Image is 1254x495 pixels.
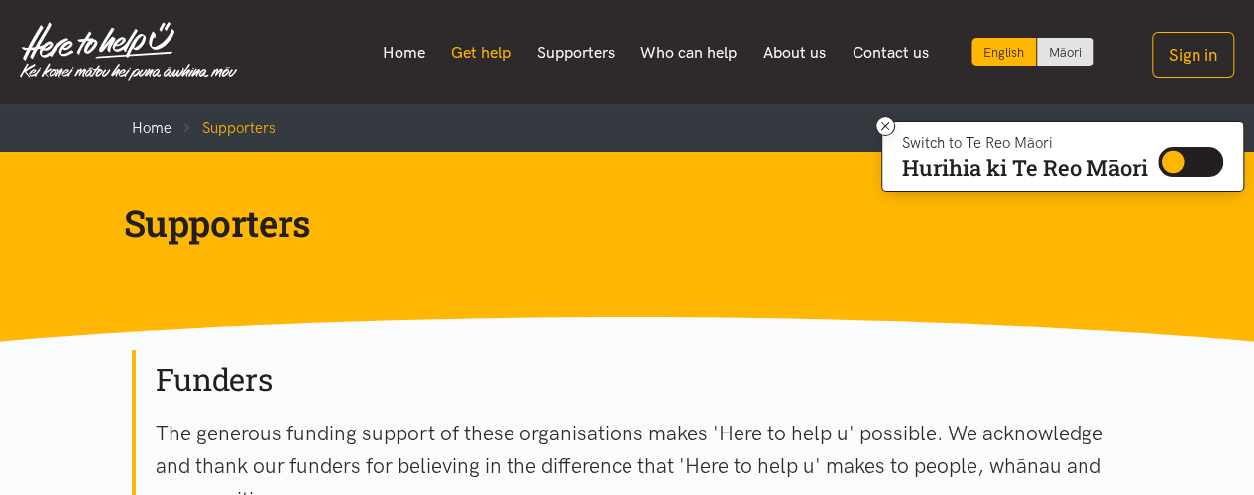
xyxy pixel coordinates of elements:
[902,159,1148,177] p: Hurihia ki Te Reo Māori
[124,199,1099,247] h1: Supporters
[369,32,438,73] a: Home
[156,359,1123,401] h2: Funders
[839,32,942,73] a: Contact us
[171,116,276,140] li: Supporters
[971,38,1094,66] div: Language toggle
[523,32,627,73] a: Supporters
[1037,38,1093,66] a: Switch to Te Reo Māori
[971,38,1037,66] div: Current language
[902,137,1148,149] p: Switch to Te Reo Māori
[438,32,524,73] a: Get help
[132,119,171,137] a: Home
[1152,32,1234,78] button: Sign in
[627,32,750,73] a: Who can help
[20,22,237,81] img: Home
[750,32,840,73] a: About us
